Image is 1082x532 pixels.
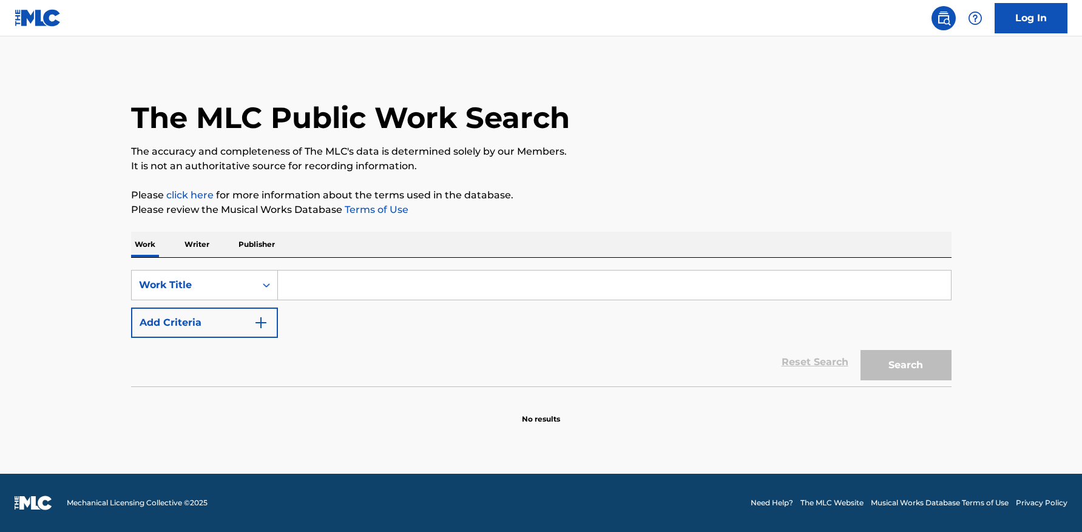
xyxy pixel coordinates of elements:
[131,270,952,386] form: Search Form
[139,278,248,292] div: Work Title
[131,232,159,257] p: Work
[963,6,987,30] div: Help
[131,99,570,136] h1: The MLC Public Work Search
[1016,497,1067,508] a: Privacy Policy
[968,11,982,25] img: help
[15,496,52,510] img: logo
[131,188,952,203] p: Please for more information about the terms used in the database.
[131,159,952,173] p: It is not an authoritative source for recording information.
[800,497,864,508] a: The MLC Website
[995,3,1067,33] a: Log In
[254,315,268,330] img: 9d2ae6d4665cec9f34b9.svg
[131,144,952,159] p: The accuracy and completeness of The MLC's data is determined solely by our Members.
[342,204,408,215] a: Terms of Use
[751,497,793,508] a: Need Help?
[871,497,1009,508] a: Musical Works Database Terms of Use
[15,9,61,27] img: MLC Logo
[67,497,208,508] span: Mechanical Licensing Collective © 2025
[181,232,213,257] p: Writer
[166,189,214,201] a: click here
[522,399,560,425] p: No results
[235,232,279,257] p: Publisher
[932,6,956,30] a: Public Search
[1021,474,1082,532] iframe: Chat Widget
[131,308,278,338] button: Add Criteria
[131,203,952,217] p: Please review the Musical Works Database
[936,11,951,25] img: search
